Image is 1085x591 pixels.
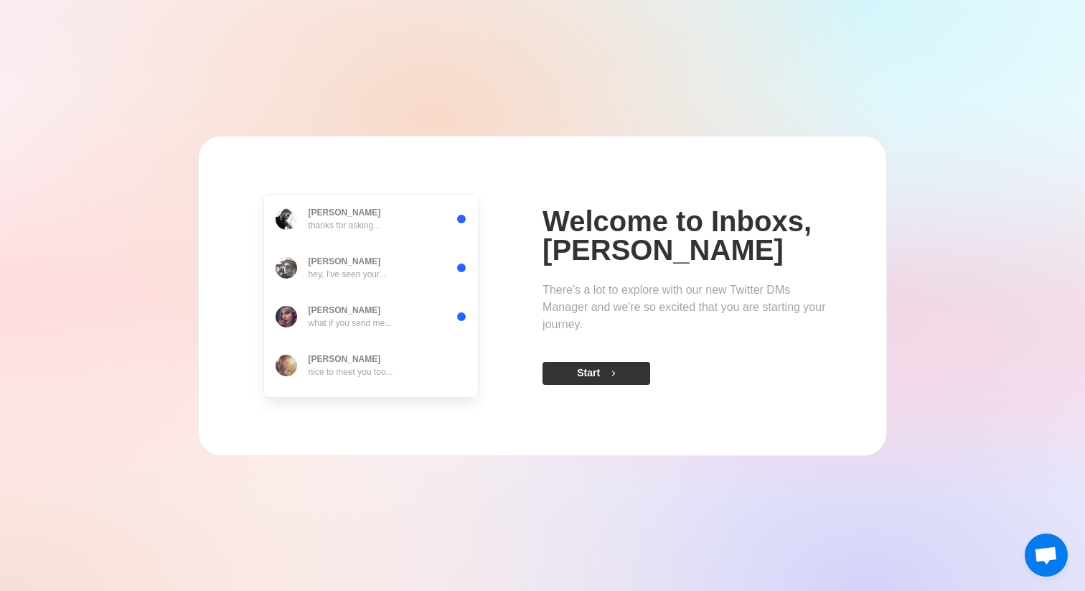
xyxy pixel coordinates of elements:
[309,206,381,219] p: [PERSON_NAME]
[309,317,393,330] p: what if you send me...
[276,208,297,230] img: 300
[276,306,297,327] img: 300
[276,257,297,279] img: 300
[309,255,381,268] p: [PERSON_NAME]
[1025,534,1068,577] a: Open chat
[309,219,381,232] p: thanks for asking...
[309,268,387,281] p: hey, I've seen your...
[309,366,393,378] p: nice to meet you too...
[542,362,650,385] button: Start
[309,353,381,366] p: [PERSON_NAME]
[542,207,829,264] p: Welcome to Inboxs, [PERSON_NAME]
[542,281,829,333] p: There's a lot to explore with our new Twitter DMs Manager and we're so excited that you are start...
[276,355,297,376] img: 300
[309,304,381,317] p: [PERSON_NAME]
